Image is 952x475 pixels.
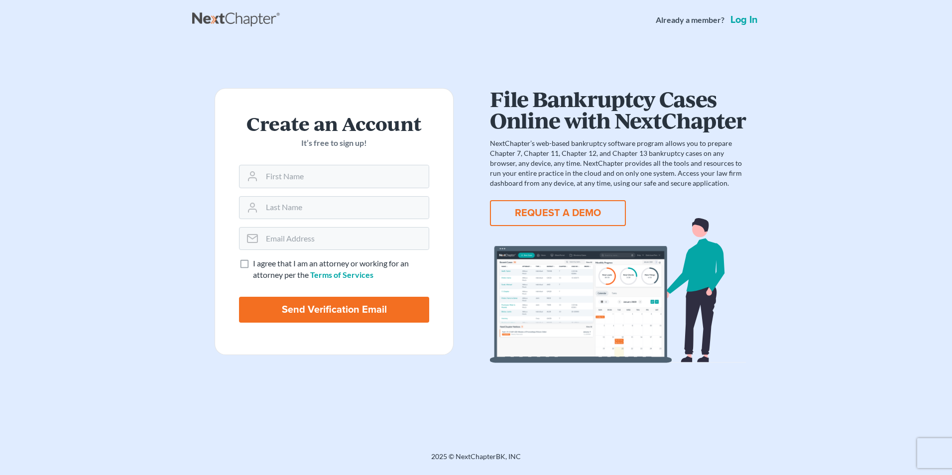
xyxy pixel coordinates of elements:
[490,200,626,226] button: REQUEST A DEMO
[192,452,760,470] div: 2025 © NextChapterBK, INC
[262,197,429,219] input: Last Name
[239,297,429,323] input: Send Verification Email
[490,218,746,363] img: dashboard-867a026336fddd4d87f0941869007d5e2a59e2bc3a7d80a2916e9f42c0117099.svg
[262,228,429,249] input: Email Address
[239,137,429,149] p: It’s free to sign up!
[490,88,746,130] h1: File Bankruptcy Cases Online with NextChapter
[262,165,429,187] input: First Name
[728,15,760,25] a: Log in
[239,113,429,133] h2: Create an Account
[310,270,373,279] a: Terms of Services
[490,138,746,188] p: NextChapter’s web-based bankruptcy software program allows you to prepare Chapter 7, Chapter 11, ...
[253,258,409,279] span: I agree that I am an attorney or working for an attorney per the
[656,14,724,26] strong: Already a member?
